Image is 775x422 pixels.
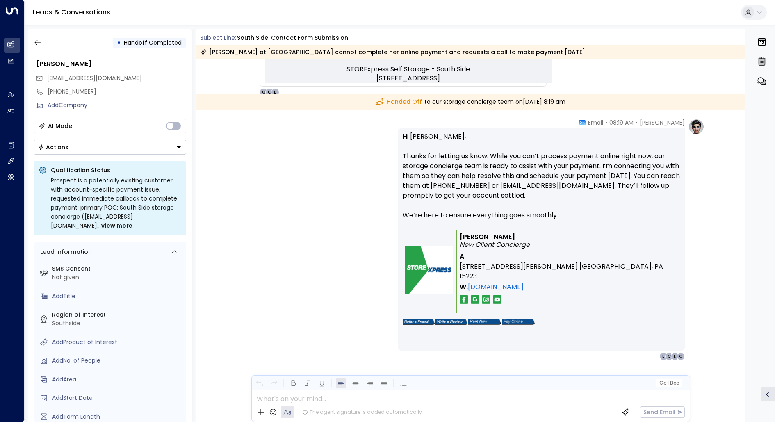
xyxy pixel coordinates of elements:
[48,122,72,130] div: AI Mode
[677,352,685,360] div: O
[468,319,501,325] img: storexpress_rent.png
[38,144,68,151] div: Actions
[37,248,92,256] div: Lead Information
[665,352,673,360] div: C
[376,74,440,83] span: [STREET_ADDRESS]
[460,282,468,292] span: W.
[52,310,183,319] label: Region of Interest
[260,88,268,96] div: Q
[52,319,183,328] div: Southside
[460,232,515,242] b: [PERSON_NAME]
[196,94,746,110] div: to our storage concierge team on [DATE] 8:19 am
[460,240,530,249] i: New Client Concierge
[52,292,183,301] div: AddTitle
[34,140,186,155] button: Actions
[237,34,348,42] div: South Side: Contact Form Submission
[33,7,110,17] a: Leads & Conversations
[588,119,603,127] span: Email
[51,176,181,230] div: Prospect is a potentially existing customer with account-specific payment issue, requested immedi...
[302,408,422,416] div: The agent signature is added automatically
[47,74,142,82] span: [EMAIL_ADDRESS][DOMAIN_NAME]
[636,119,638,127] span: •
[435,319,467,325] img: storexpress_write.png
[403,132,680,230] p: Hi [PERSON_NAME], Thanks for letting us know. While you can’t process payment online right now, o...
[460,295,468,304] img: storexpres_fb.png
[376,98,422,106] span: Handed Off
[52,394,183,402] div: AddStart Date
[200,48,585,56] div: [PERSON_NAME] at [GEOGRAPHIC_DATA] cannot complete her online payment and requests a call to make...
[405,246,453,294] img: storexpress_logo.png
[52,413,183,421] div: AddTerm Length
[269,378,279,388] button: Redo
[254,378,264,388] button: Undo
[493,295,501,304] img: storexpress_yt.png
[671,352,679,360] div: L
[52,338,183,347] div: AddProduct of Interest
[101,221,132,230] span: View more
[482,295,490,304] img: storexpress_insta.png
[52,273,183,282] div: Not given
[609,119,634,127] span: 08:19 AM
[117,35,121,50] div: •
[640,119,685,127] span: [PERSON_NAME]
[48,101,186,109] div: AddCompany
[124,39,182,47] span: Handoff Completed
[52,265,183,273] label: SMS Consent
[265,88,274,96] div: C
[656,379,682,387] button: Cc|Bcc
[52,375,183,384] div: AddArea
[605,119,607,127] span: •
[271,88,279,96] div: L
[48,87,186,96] div: [PHONE_NUMBER]
[667,380,669,386] span: |
[346,65,470,74] span: STORExpress Self Storage - South Side
[468,282,524,292] a: [DOMAIN_NAME]
[47,74,142,82] span: gocchqservices@gmail.com
[659,380,679,386] span: Cc Bcc
[403,319,435,325] img: storexpress_refer.png
[688,119,704,135] img: profile-logo.png
[659,352,668,360] div: L
[51,166,181,174] p: Qualification Status
[502,319,535,325] img: storexpress_pay.png
[34,140,186,155] div: Button group with a nested menu
[471,295,479,304] img: storexpress_google.png
[200,34,236,42] span: Subject Line:
[460,252,466,262] span: A.
[52,356,183,365] div: AddNo. of People
[460,262,677,281] span: [STREET_ADDRESS][PERSON_NAME] [GEOGRAPHIC_DATA], PA 15223
[36,59,186,69] div: [PERSON_NAME]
